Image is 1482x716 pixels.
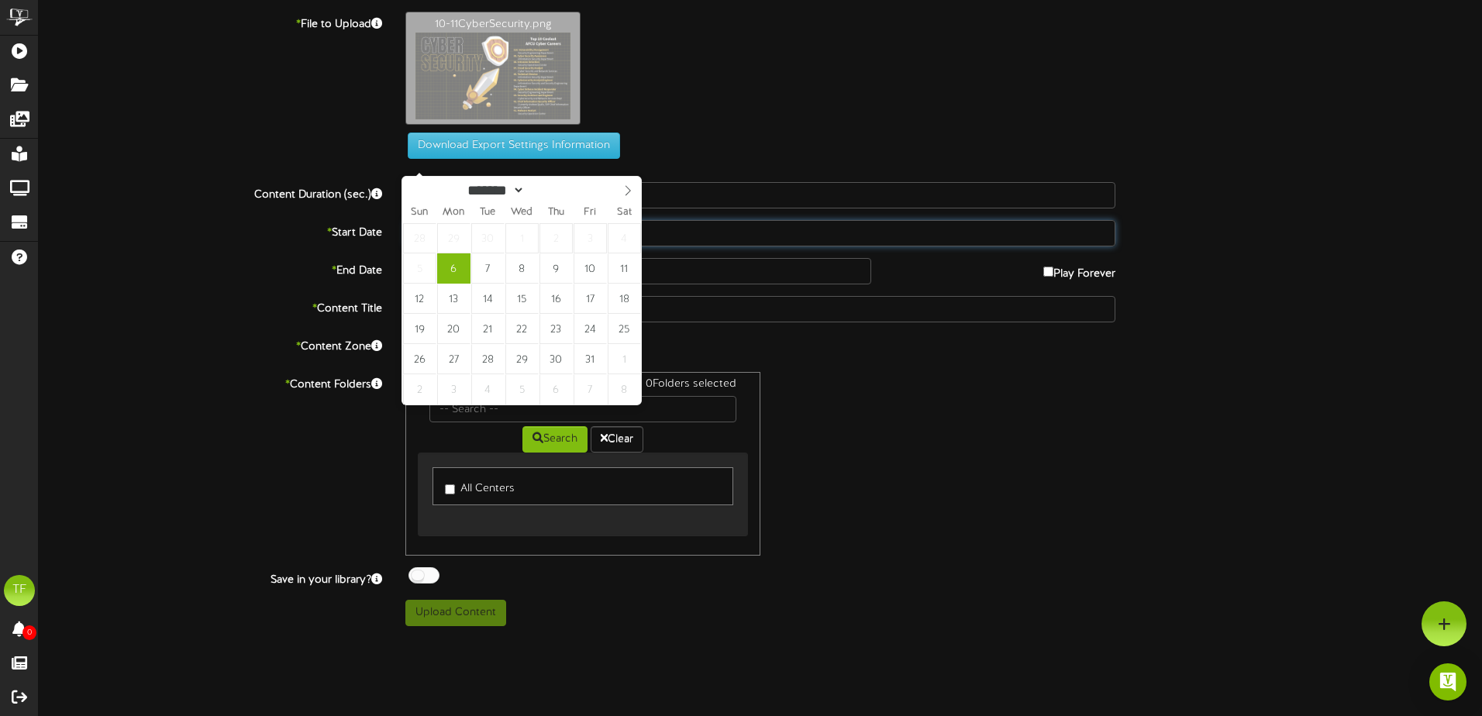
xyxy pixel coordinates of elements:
span: Sat [607,208,641,218]
span: Fri [573,208,607,218]
span: October 16, 2025 [539,284,573,314]
span: November 5, 2025 [505,374,539,404]
button: Upload Content [405,600,506,626]
span: October 7, 2025 [471,253,505,284]
input: Year [525,182,581,198]
span: September 30, 2025 [471,223,505,253]
label: Start Date [27,220,394,241]
span: Thu [539,208,573,218]
span: October 5, 2025 [403,253,436,284]
label: All Centers [445,476,515,497]
span: October 8, 2025 [505,253,539,284]
span: October 1, 2025 [505,223,539,253]
span: November 4, 2025 [471,374,505,404]
label: End Date [27,258,394,279]
span: October 2, 2025 [539,223,573,253]
button: Search [522,426,588,453]
span: October 28, 2025 [471,344,505,374]
span: September 28, 2025 [403,223,436,253]
label: Content Zone [27,334,394,355]
span: October 17, 2025 [574,284,607,314]
span: October 23, 2025 [539,314,573,344]
label: Content Folders [27,372,394,393]
span: Mon [436,208,470,218]
span: October 26, 2025 [403,344,436,374]
span: October 9, 2025 [539,253,573,284]
div: TF [4,575,35,606]
span: October 22, 2025 [505,314,539,344]
span: September 29, 2025 [437,223,470,253]
span: October 21, 2025 [471,314,505,344]
span: October 6, 2025 [437,253,470,284]
span: October 20, 2025 [437,314,470,344]
span: October 18, 2025 [608,284,641,314]
span: 0 [22,625,36,640]
span: November 1, 2025 [608,344,641,374]
span: October 25, 2025 [608,314,641,344]
div: Open Intercom Messenger [1429,663,1466,701]
span: October 4, 2025 [608,223,641,253]
span: Sun [402,208,436,218]
input: -- Search -- [429,396,736,422]
span: October 13, 2025 [437,284,470,314]
label: Save in your library? [27,567,394,588]
input: All Centers [445,484,455,494]
a: Download Export Settings Information [400,140,620,152]
label: Play Forever [1043,258,1115,282]
span: October 27, 2025 [437,344,470,374]
span: October 15, 2025 [505,284,539,314]
span: Wed [505,208,539,218]
span: November 8, 2025 [608,374,641,404]
span: October 19, 2025 [403,314,436,344]
span: November 7, 2025 [574,374,607,404]
span: October 12, 2025 [403,284,436,314]
span: October 3, 2025 [574,223,607,253]
span: October 29, 2025 [505,344,539,374]
span: November 3, 2025 [437,374,470,404]
span: November 2, 2025 [403,374,436,404]
span: November 6, 2025 [539,374,573,404]
span: October 10, 2025 [574,253,607,284]
label: Content Duration (sec.) [27,182,394,203]
button: Download Export Settings Information [408,133,620,159]
span: October 11, 2025 [608,253,641,284]
label: File to Upload [27,12,394,33]
span: October 24, 2025 [574,314,607,344]
input: Play Forever [1043,267,1053,277]
span: October 31, 2025 [574,344,607,374]
span: October 30, 2025 [539,344,573,374]
button: Clear [591,426,643,453]
label: Content Title [27,296,394,317]
input: Title of this Content [405,296,1115,322]
span: Tue [470,208,505,218]
span: October 14, 2025 [471,284,505,314]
